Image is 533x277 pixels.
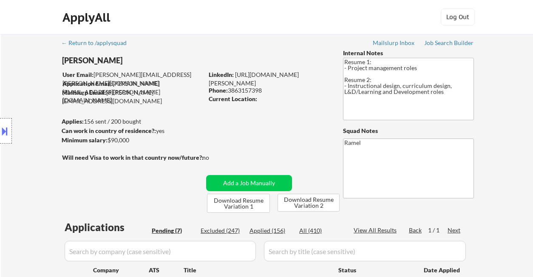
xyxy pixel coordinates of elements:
div: 1 / 1 [428,226,448,235]
div: Excluded (247) [201,226,243,235]
div: no [202,153,227,162]
button: Add a Job Manually [206,175,292,191]
input: Search by company (case sensitive) [65,241,256,261]
div: Next [448,226,461,235]
div: Company [93,266,149,274]
div: ATS [149,266,184,274]
div: Back [409,226,422,235]
div: View All Results [354,226,399,235]
div: Squad Notes [343,127,474,135]
a: [URL][DOMAIN_NAME][PERSON_NAME] [209,71,299,87]
div: 3863157398 [209,86,329,95]
div: Applications [65,222,149,232]
a: Mailslurp Inbox [373,40,415,48]
strong: Current Location: [209,95,257,102]
div: ← Return to /applysquad [61,40,135,46]
div: Applied (156) [249,226,292,235]
div: ApplyAll [62,10,113,25]
a: Job Search Builder [424,40,474,48]
div: Pending (7) [152,226,194,235]
div: Title [184,266,330,274]
strong: LinkedIn: [209,71,234,78]
strong: Phone: [209,87,228,94]
button: Download Resume Variation 2 [278,194,340,212]
div: Internal Notes [343,49,474,57]
div: Job Search Builder [424,40,474,46]
div: Mailslurp Inbox [373,40,415,46]
input: Search by title (case sensitive) [264,241,466,261]
a: ← Return to /applysquad [61,40,135,48]
button: Log Out [441,8,475,25]
div: All (410) [299,226,342,235]
div: Date Applied [424,266,461,274]
button: Download Resume Variation 1 [207,194,270,213]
